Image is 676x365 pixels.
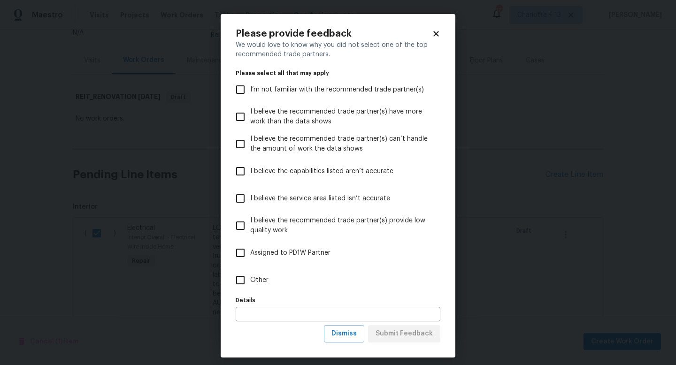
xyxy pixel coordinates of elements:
span: I believe the recommended trade partner(s) provide low quality work [250,216,433,236]
span: I believe the recommended trade partner(s) can’t handle the amount of work the data shows [250,134,433,154]
span: I’m not familiar with the recommended trade partner(s) [250,85,424,95]
legend: Please select all that may apply [236,70,440,76]
span: Dismiss [331,328,357,340]
span: I believe the service area listed isn’t accurate [250,194,390,204]
div: We would love to know why you did not select one of the top recommended trade partners. [236,40,440,59]
span: I believe the capabilities listed aren’t accurate [250,167,393,176]
label: Details [236,297,440,303]
h2: Please provide feedback [236,29,432,38]
span: Assigned to PD1W Partner [250,248,330,258]
span: Other [250,275,269,285]
button: Dismiss [324,325,364,342]
span: I believe the recommended trade partner(s) have more work than the data shows [250,107,433,127]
